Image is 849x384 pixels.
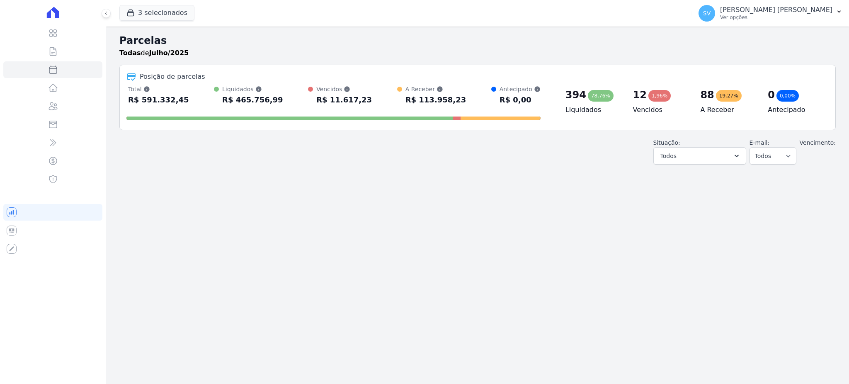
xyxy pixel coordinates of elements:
h2: Parcelas [119,33,836,48]
div: Liquidados [222,85,283,93]
div: Posição de parcelas [140,72,205,82]
span: Todos [660,151,677,161]
div: 88 [700,88,714,102]
div: R$ 113.958,23 [405,93,466,107]
label: Situação: [653,139,680,146]
div: Vencidos [316,85,372,93]
h4: A Receber [700,105,754,115]
button: Todos [653,147,746,165]
button: 3 selecionados [119,5,194,21]
button: SV [PERSON_NAME] [PERSON_NAME] Ver opções [692,2,849,25]
div: R$ 465.756,99 [222,93,283,107]
div: 19,27% [716,90,742,102]
p: de [119,48,189,58]
div: Antecipado [500,85,541,93]
div: 12 [633,88,647,102]
div: 78,76% [588,90,614,102]
label: E-mail: [750,139,770,146]
div: Total [128,85,189,93]
div: R$ 11.617,23 [316,93,372,107]
span: SV [703,10,711,16]
h4: Liquidados [565,105,620,115]
h4: Antecipado [768,105,822,115]
div: 0 [768,88,775,102]
div: 0,00% [776,90,799,102]
div: R$ 591.332,45 [128,93,189,107]
p: [PERSON_NAME] [PERSON_NAME] [720,6,832,14]
div: 394 [565,88,586,102]
div: R$ 0,00 [500,93,541,107]
div: 1,96% [648,90,671,102]
strong: Todas [119,49,141,57]
strong: Julho/2025 [149,49,189,57]
label: Vencimento: [800,139,836,146]
h4: Vencidos [633,105,687,115]
p: Ver opções [720,14,832,21]
div: A Receber [405,85,466,93]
